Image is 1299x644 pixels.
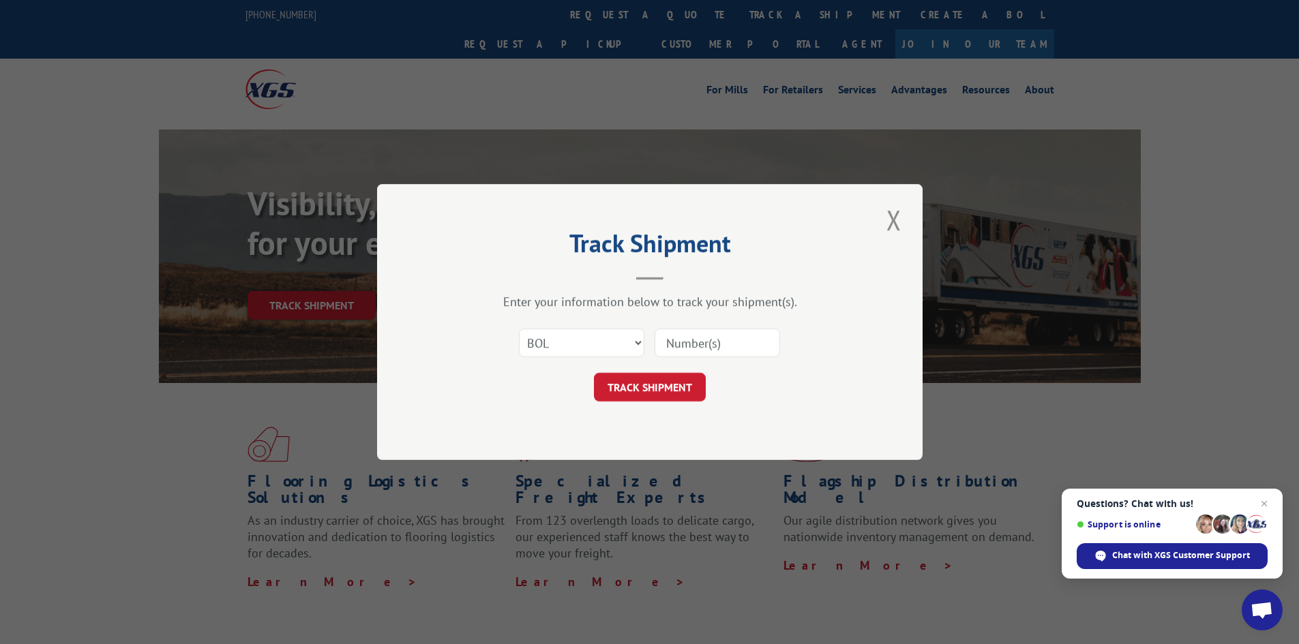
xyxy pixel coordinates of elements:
[1077,498,1268,509] span: Questions? Chat with us!
[1077,519,1191,530] span: Support is online
[445,294,854,309] div: Enter your information below to track your shipment(s).
[445,234,854,260] h2: Track Shipment
[594,373,706,401] button: TRACK SHIPMENT
[1242,589,1283,630] a: Open chat
[1077,543,1268,569] span: Chat with XGS Customer Support
[882,201,906,239] button: Close modal
[1112,549,1250,562] span: Chat with XGS Customer Support
[655,328,780,357] input: Number(s)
